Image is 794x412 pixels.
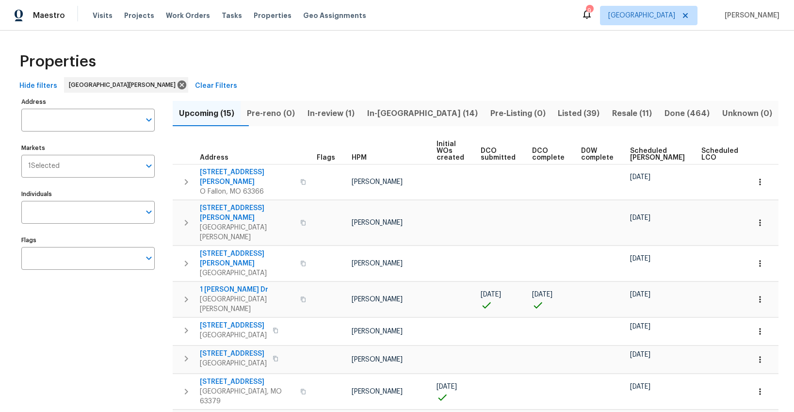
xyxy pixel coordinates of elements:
span: [PERSON_NAME] [352,296,403,303]
span: [GEOGRAPHIC_DATA][PERSON_NAME] [200,295,294,314]
span: Pre-reno (0) [246,107,295,120]
span: Scheduled [PERSON_NAME] [630,148,685,161]
span: [DATE] [630,323,650,330]
span: [DATE] [437,383,457,390]
span: [STREET_ADDRESS] [200,377,294,387]
span: [DATE] [630,351,650,358]
span: 1 [PERSON_NAME] Dr [200,285,294,295]
span: Initial WOs created [437,141,464,161]
span: [GEOGRAPHIC_DATA], MO 63379 [200,387,294,406]
span: DCO submitted [481,148,516,161]
span: Properties [254,11,292,20]
span: HPM [352,154,367,161]
span: [GEOGRAPHIC_DATA][PERSON_NAME] [69,80,179,90]
span: Tasks [222,12,242,19]
span: [GEOGRAPHIC_DATA] [608,11,675,20]
span: [GEOGRAPHIC_DATA][PERSON_NAME] [200,223,294,242]
span: In-review (1) [307,107,355,120]
div: 9 [586,6,593,16]
label: Flags [21,237,155,243]
span: Upcoming (15) [178,107,235,120]
button: Open [142,205,156,219]
span: [DATE] [532,291,552,298]
button: Hide filters [16,77,61,95]
span: Address [200,154,228,161]
span: [DATE] [630,174,650,181]
span: Scheduled LCO [701,148,738,161]
span: [DATE] [630,383,650,390]
span: Projects [124,11,154,20]
button: Open [142,159,156,173]
span: Resale (11) [612,107,652,120]
span: Pre-Listing (0) [490,107,546,120]
span: [PERSON_NAME] [352,388,403,395]
span: Properties [19,57,96,66]
span: 1 Selected [28,162,60,170]
span: [PERSON_NAME] [352,179,403,185]
span: Flags [317,154,335,161]
span: Geo Assignments [303,11,366,20]
span: Done (464) [664,107,710,120]
span: [DATE] [630,255,650,262]
span: [PERSON_NAME] [352,356,403,363]
button: Clear Filters [191,77,241,95]
span: [PERSON_NAME] [352,219,403,226]
span: [PERSON_NAME] [352,260,403,267]
span: [STREET_ADDRESS][PERSON_NAME] [200,249,294,268]
label: Markets [21,145,155,151]
span: Listed (39) [557,107,600,120]
span: [GEOGRAPHIC_DATA] [200,330,267,340]
span: [STREET_ADDRESS][PERSON_NAME] [200,203,294,223]
span: Maestro [33,11,65,20]
span: Work Orders [166,11,210,20]
span: [STREET_ADDRESS] [200,321,267,330]
span: [STREET_ADDRESS][PERSON_NAME] [200,167,294,187]
button: Open [142,251,156,265]
span: [PERSON_NAME] [721,11,779,20]
span: [PERSON_NAME] [352,328,403,335]
span: Visits [93,11,113,20]
span: DCO complete [532,148,565,161]
div: [GEOGRAPHIC_DATA][PERSON_NAME] [64,77,188,93]
span: Hide filters [19,80,57,92]
button: Open [142,113,156,127]
span: Unknown (0) [722,107,773,120]
span: Clear Filters [195,80,237,92]
span: [STREET_ADDRESS] [200,349,267,359]
span: [DATE] [630,214,650,221]
span: D0W complete [581,148,614,161]
span: In-[GEOGRAPHIC_DATA] (14) [367,107,478,120]
label: Address [21,99,155,105]
span: O Fallon, MO 63366 [200,187,294,197]
span: [GEOGRAPHIC_DATA] [200,268,294,278]
span: [GEOGRAPHIC_DATA] [200,359,267,368]
span: [DATE] [630,291,650,298]
span: [DATE] [481,291,501,298]
label: Individuals [21,191,155,197]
